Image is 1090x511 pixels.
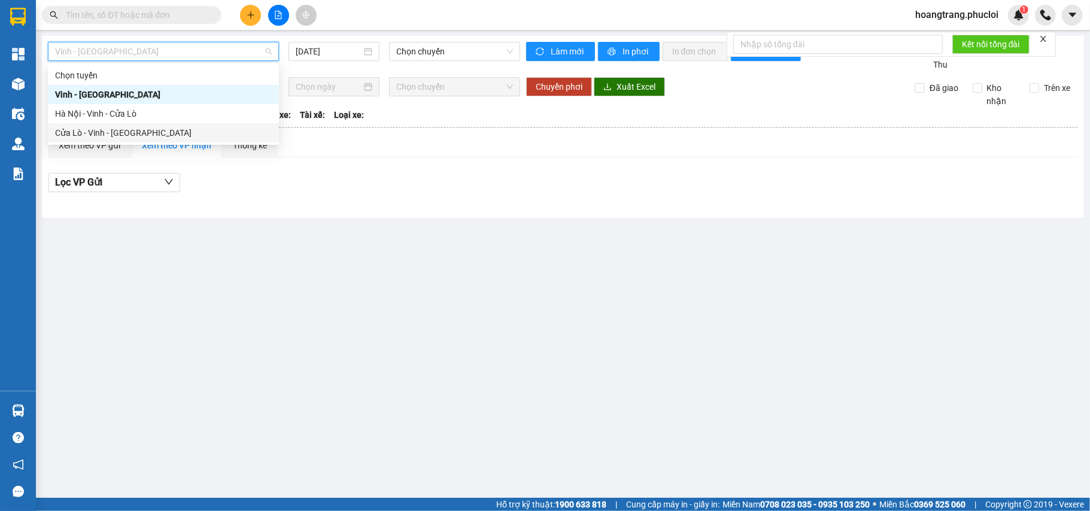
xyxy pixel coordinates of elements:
span: Kết nối tổng đài [962,38,1020,51]
span: | [615,498,617,511]
button: caret-down [1062,5,1083,26]
span: Tài xế: [300,108,325,121]
div: Hà Nội - Vinh - Cửa Lò [55,107,272,120]
button: Chuyển phơi [526,77,592,96]
input: Nhập số tổng đài [733,35,943,54]
button: aim [296,5,317,26]
span: sync [536,47,546,57]
span: Trên xe [1039,81,1075,95]
span: notification [13,459,24,470]
button: In đơn chọn [663,42,728,61]
div: Cửa Lò - Vinh - Hà Nội [48,123,279,142]
span: Miền Bắc [879,498,965,511]
img: warehouse-icon [12,404,25,417]
span: caret-down [1067,10,1078,20]
span: printer [608,47,618,57]
span: Cung cấp máy in - giấy in: [626,498,719,511]
img: logo-vxr [10,8,26,26]
button: printerIn phơi [598,42,660,61]
span: Số xe: [268,108,291,121]
div: Cửa Lò - Vinh - [GEOGRAPHIC_DATA] [55,126,272,139]
span: Miền Nam [722,498,870,511]
img: dashboard-icon [12,48,25,60]
div: Xem theo VP nhận [142,139,211,152]
img: warehouse-icon [12,78,25,90]
span: Vinh - Hà Tĩnh [55,42,272,60]
span: close [1039,35,1048,43]
span: down [164,177,174,187]
span: Chọn chuyến [396,78,513,96]
strong: 1900 633 818 [555,500,606,509]
span: copyright [1024,500,1032,509]
img: solution-icon [12,168,25,180]
span: hoangtrang.phucloi [906,7,1008,22]
button: Lọc VP Gửi [48,173,180,192]
span: Lọc VP Gửi [55,175,102,190]
button: syncLàm mới [526,42,595,61]
span: ⚪️ [873,502,876,507]
div: Xem theo VP gửi [59,139,120,152]
button: file-add [268,5,289,26]
div: Vinh - [GEOGRAPHIC_DATA] [55,88,272,101]
input: Chọn ngày [296,80,362,93]
input: 13/10/2025 [296,45,362,58]
span: Chọn chuyến [396,42,513,60]
span: Làm mới [551,45,585,58]
span: aim [302,11,310,19]
img: phone-icon [1040,10,1051,20]
span: file-add [274,11,283,19]
button: plus [240,5,261,26]
div: Chọn tuyến [48,66,279,85]
span: question-circle [13,432,24,443]
div: Thống kê [233,139,267,152]
span: message [13,486,24,497]
button: Kết nối tổng đài [952,35,1030,54]
sup: 1 [1020,5,1028,14]
div: Vinh - Hà Tĩnh [48,85,279,104]
img: icon-new-feature [1013,10,1024,20]
div: Chọn tuyến [55,69,272,82]
img: warehouse-icon [12,138,25,150]
span: Hỗ trợ kỹ thuật: [496,498,606,511]
span: | [974,498,976,511]
span: Đã giao [925,81,963,95]
strong: 0369 525 060 [914,500,965,509]
span: Kho nhận [982,81,1021,108]
img: warehouse-icon [12,108,25,120]
button: downloadXuất Excel [594,77,665,96]
span: In phơi [623,45,650,58]
span: 1 [1022,5,1026,14]
span: Loại xe: [334,108,364,121]
span: search [50,11,58,19]
input: Tìm tên, số ĐT hoặc mã đơn [66,8,207,22]
span: plus [247,11,255,19]
strong: 0708 023 035 - 0935 103 250 [760,500,870,509]
div: Hà Nội - Vinh - Cửa Lò [48,104,279,123]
